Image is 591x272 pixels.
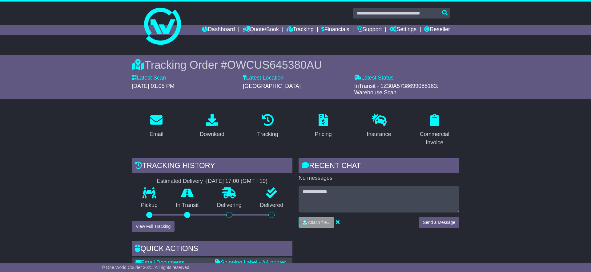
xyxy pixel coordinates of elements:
p: Pickup [132,202,167,209]
label: Latest Scan [132,75,166,81]
div: Tracking history [132,158,292,175]
a: Pricing [311,112,336,141]
div: Commercial Invoice [414,130,455,147]
a: Reseller [424,25,450,35]
span: OWCUS645380AU [227,59,322,71]
a: Tracking [287,25,314,35]
div: [DATE] 17:00 (GMT +10) [206,178,267,185]
a: Support [357,25,382,35]
a: Email Documents [135,259,184,266]
a: Insurance [363,112,395,141]
div: Download [200,130,224,138]
div: Quick Actions [132,241,292,258]
div: Insurance [367,130,391,138]
label: Latest Status [354,75,394,81]
span: [GEOGRAPHIC_DATA] [243,83,300,89]
a: Download [196,112,228,141]
p: Delivering [208,202,251,209]
button: View Full Tracking [132,221,175,232]
div: Email [150,130,163,138]
a: Commercial Invoice [410,112,459,149]
span: InTransit - 1Z30A5738699088163: Warehouse Scan [354,83,439,96]
span: © One World Courier 2025. All rights reserved. [102,265,191,270]
a: Shipping Label - A4 printer [215,259,286,266]
div: Pricing [315,130,332,138]
div: Tracking [257,130,278,138]
label: Latest Location [243,75,283,81]
a: Dashboard [202,25,235,35]
p: Delivered [251,202,293,209]
p: No messages [299,175,459,182]
a: Financials [321,25,349,35]
div: Estimated Delivery - [132,178,292,185]
div: RECENT CHAT [299,158,459,175]
span: [DATE] 01:05 PM [132,83,175,89]
a: Tracking [253,112,282,141]
a: Email [146,112,167,141]
a: Quote/Book [243,25,279,35]
div: Tracking Order # [132,58,459,72]
p: In Transit [167,202,208,209]
button: Send a Message [419,217,459,228]
a: Settings [389,25,416,35]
